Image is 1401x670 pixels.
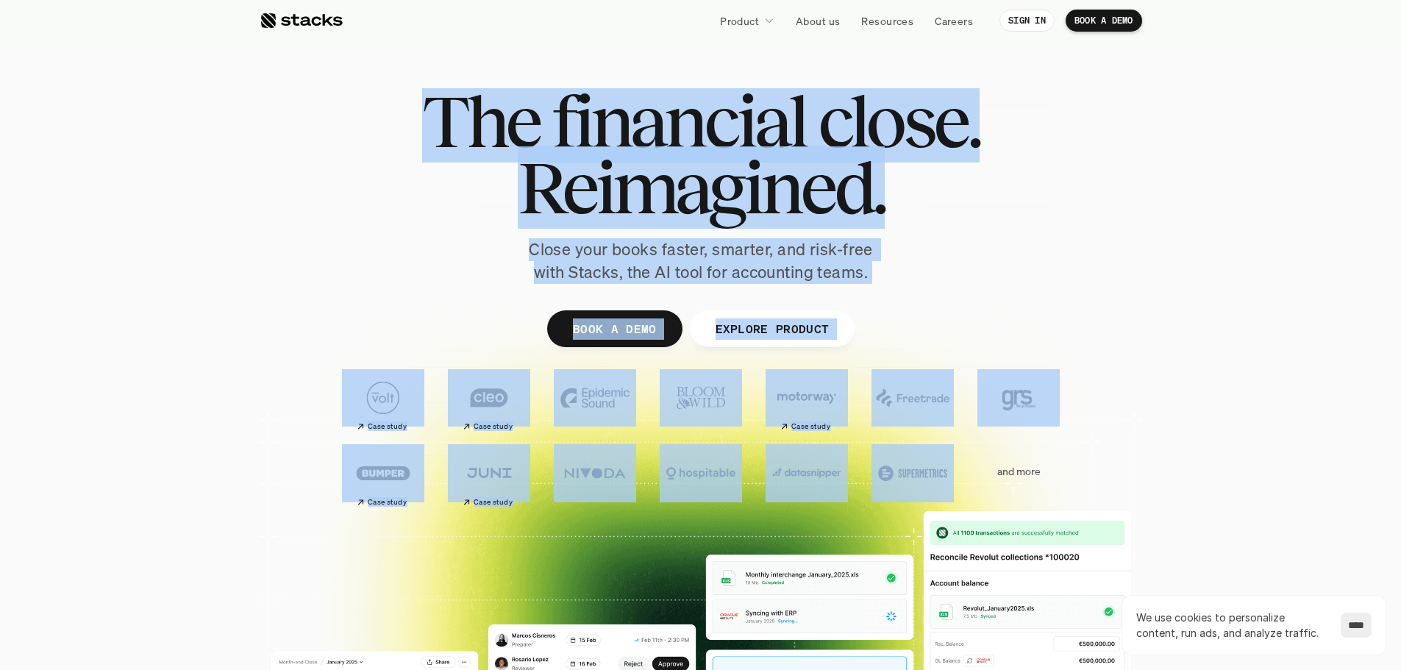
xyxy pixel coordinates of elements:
a: Case study [443,374,535,438]
a: SIGN IN [999,10,1055,32]
a: Case study [338,374,429,438]
h2: Case study [474,498,513,507]
p: We use cookies to personalize content, run ads, and analyze traffic. [1136,610,1326,641]
p: Resources [861,13,913,29]
p: Careers [935,13,973,29]
h2: Case study [368,498,407,507]
p: EXPLORE PRODUCT [715,318,829,339]
span: financial [552,88,805,154]
h2: Case study [474,422,513,431]
p: BOOK A DEMO [572,318,656,339]
a: EXPLORE PRODUCT [689,310,855,347]
a: Case study [761,374,852,438]
h2: Case study [791,422,830,431]
a: Privacy Policy [174,341,238,351]
p: and more [973,466,1064,478]
h2: Case study [368,422,407,431]
p: About us [796,13,840,29]
a: Careers [926,7,982,34]
a: Case study [443,449,535,513]
a: Resources [852,7,922,34]
p: Product [720,13,759,29]
span: close. [818,88,980,154]
p: Close your books faster, smarter, and risk-free with Stacks, the AI tool for accounting teams. [517,238,885,284]
a: BOOK A DEMO [1066,10,1142,32]
a: BOOK A DEMO [546,310,682,347]
p: SIGN IN [1008,15,1046,26]
a: About us [787,7,849,34]
span: Reimagined. [517,154,884,221]
a: Case study [338,449,429,513]
span: The [422,88,539,154]
p: BOOK A DEMO [1074,15,1133,26]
